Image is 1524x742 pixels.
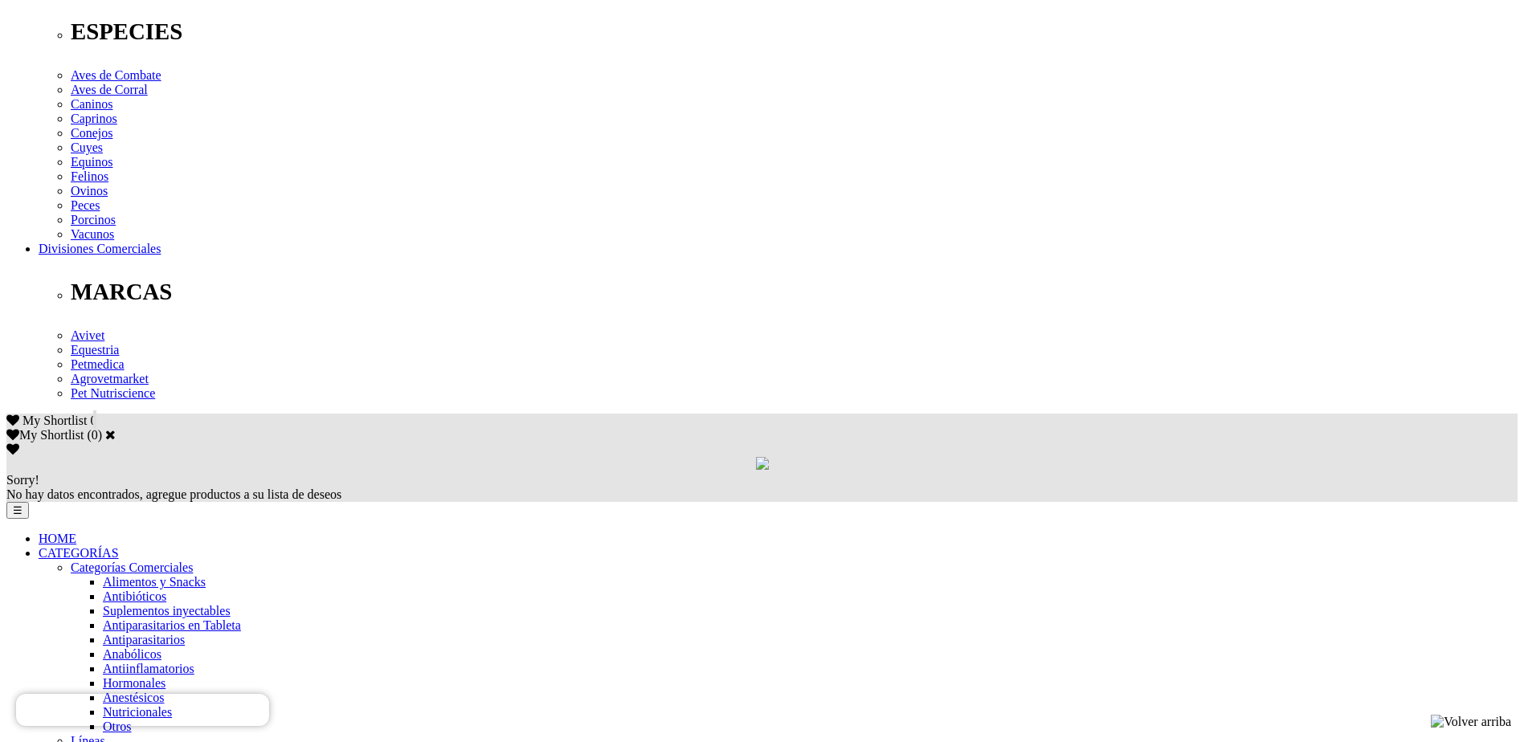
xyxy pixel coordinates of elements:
[6,502,29,519] button: ☰
[6,473,39,487] span: Sorry!
[22,414,87,427] span: My Shortlist
[71,112,117,125] a: Caprinos
[71,372,149,385] a: Agrovetmarket
[71,328,104,342] a: Avivet
[103,676,165,690] a: Hormonales
[92,428,98,442] label: 0
[756,457,769,470] img: loading.gif
[103,691,164,704] a: Anestésicos
[90,414,96,427] span: 0
[1431,715,1511,729] img: Volver arriba
[71,357,125,371] a: Petmedica
[71,83,148,96] a: Aves de Corral
[71,169,108,183] a: Felinos
[103,589,166,603] a: Antibióticos
[103,662,194,675] a: Antiinflamatorios
[87,428,102,442] span: ( )
[71,343,119,357] a: Equestria
[6,428,84,442] label: My Shortlist
[71,184,108,198] a: Ovinos
[71,18,1518,45] p: ESPECIES
[71,213,116,226] a: Porcinos
[105,428,116,441] a: Cerrar
[71,198,100,212] a: Peces
[103,618,241,632] a: Antiparasitarios en Tableta
[103,604,231,618] a: Suplementos inyectables
[71,155,112,169] a: Equinos
[71,279,1518,305] p: MARCAS
[71,97,112,111] a: Caninos
[39,242,161,255] a: Divisiones Comerciales
[103,575,206,589] a: Alimentos y Snacks
[71,141,103,154] a: Cuyes
[6,473,1518,502] div: No hay datos encontrados, agregue productos a su lista de deseos
[71,68,161,82] a: Aves de Combate
[39,546,119,560] a: CATEGORÍAS
[39,532,76,545] a: HOME
[103,720,132,733] a: Otros
[103,633,185,646] a: Antiparasitarios
[71,561,193,574] a: Categorías Comerciales
[71,126,112,140] a: Conejos
[103,647,161,661] a: Anabólicos
[16,694,269,726] iframe: Brevo live chat
[71,227,114,241] a: Vacunos
[71,386,155,400] a: Pet Nutriscience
